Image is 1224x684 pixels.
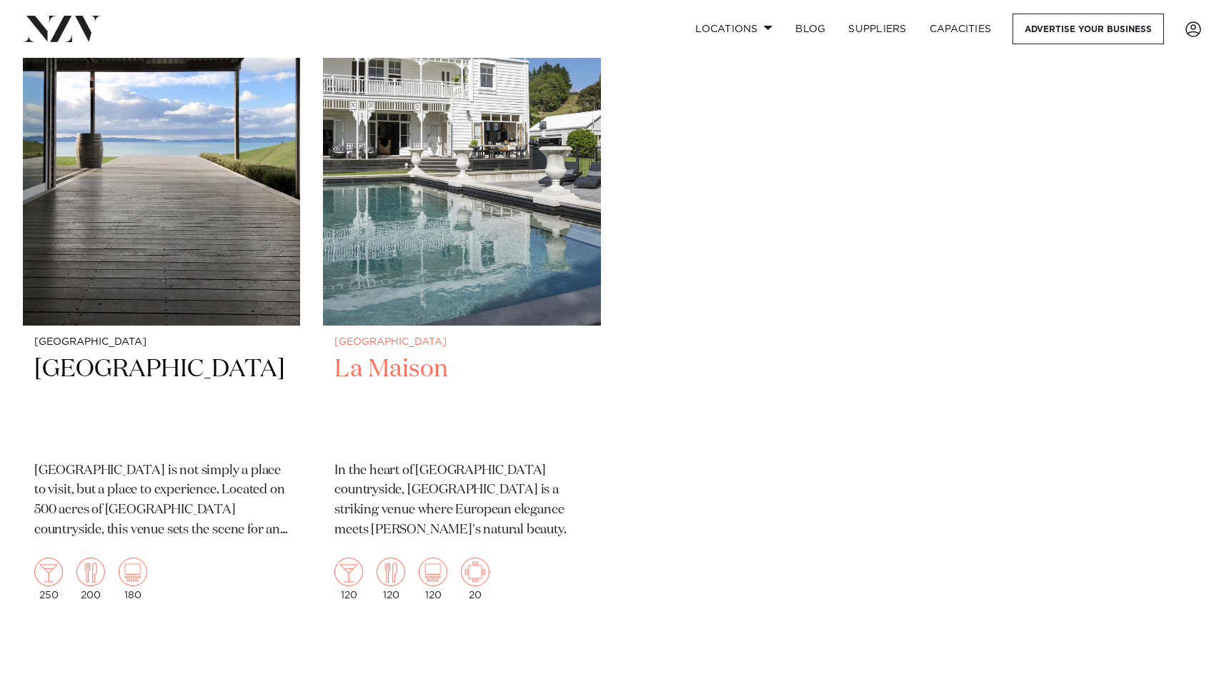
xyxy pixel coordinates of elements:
small: [GEOGRAPHIC_DATA] [334,337,589,348]
p: [GEOGRAPHIC_DATA] is not simply a place to visit, but a place to experience. Located on 500 acres... [34,461,289,541]
h2: [GEOGRAPHIC_DATA] [34,353,289,450]
small: [GEOGRAPHIC_DATA] [34,337,289,348]
p: In the heart of [GEOGRAPHIC_DATA] countryside, [GEOGRAPHIC_DATA] is a striking venue where Europe... [334,461,589,541]
div: 120 [334,558,363,600]
div: 250 [34,558,63,600]
img: theatre.png [419,558,447,586]
img: cocktail.png [34,558,63,586]
img: cocktail.png [334,558,363,586]
img: dining.png [76,558,105,586]
div: 180 [119,558,147,600]
img: nzv-logo.png [23,16,101,41]
a: Advertise your business [1012,14,1164,44]
img: theatre.png [119,558,147,586]
a: Capacities [918,14,1003,44]
img: dining.png [377,558,405,586]
div: 120 [377,558,405,600]
a: Locations [684,14,784,44]
div: 20 [461,558,489,600]
img: meeting.png [461,558,489,586]
h2: La Maison [334,353,589,450]
div: 200 [76,558,105,600]
a: SUPPLIERS [837,14,917,44]
div: 120 [419,558,447,600]
a: BLOG [784,14,837,44]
